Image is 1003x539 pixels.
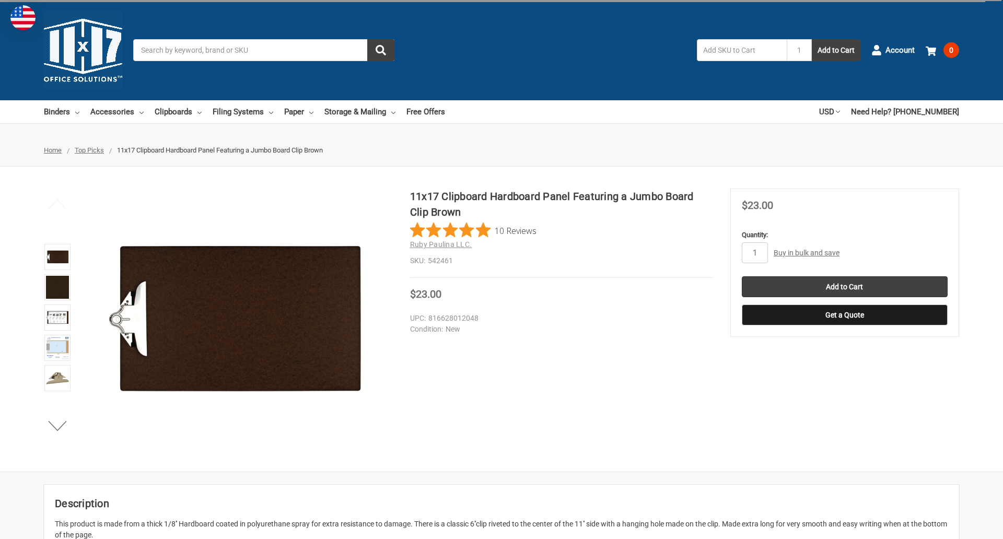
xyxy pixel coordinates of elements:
a: Paper [284,100,313,123]
a: Buy in bulk and save [774,249,839,257]
img: 11x17 Clipboard Hardboard Panel Featuring a Jumbo Board Clip Brown [46,276,69,299]
h1: 11x17 Clipboard Hardboard Panel Featuring a Jumbo Board Clip Brown [410,189,713,220]
a: Storage & Mailing [324,100,395,123]
img: 11x17 Clipboard Hardboard Panel Featuring a Jumbo Board Clip Brown [46,336,69,359]
a: Top Picks [75,146,104,154]
a: USD [819,100,840,123]
dt: SKU: [410,255,425,266]
input: Add to Cart [742,276,948,297]
a: Home [44,146,62,154]
img: 11x17 Clipboard Hardboard Panel Featuring a Jumbo Board Clip Brown [106,189,367,450]
button: Add to Cart [812,39,860,61]
span: $23.00 [410,288,441,300]
img: 11x17.com [44,11,122,89]
img: 11x17 Clipboard Hardboard Panel Featuring a Jumbo Board Clip Brown [46,367,69,390]
span: $23.00 [742,199,773,212]
span: 0 [943,42,959,58]
img: 11x17 Clipboard (542110) [46,306,69,329]
span: Account [885,44,915,56]
input: Add SKU to Cart [697,39,787,61]
a: Binders [44,100,79,123]
span: 10 Reviews [495,222,537,238]
h2: Description [55,496,948,511]
button: Rated 4.8 out of 5 stars from 10 reviews. Jump to reviews. [410,222,537,238]
button: Previous [42,194,74,215]
a: Account [871,37,915,64]
dt: Condition: [410,324,443,335]
dt: UPC: [410,313,426,324]
iframe: Google Customer Reviews [917,511,1003,539]
input: Search by keyword, brand or SKU [133,39,394,61]
a: Need Help? [PHONE_NUMBER] [851,100,959,123]
label: Quantity: [742,230,948,240]
a: Accessories [90,100,144,123]
a: Filing Systems [213,100,273,123]
img: 11x17 Clipboard Hardboard Panel Featuring a Jumbo Board Clip Brown [46,245,69,268]
a: 0 [926,37,959,64]
button: Next [42,415,74,436]
span: 11x17 Clipboard Hardboard Panel Featuring a Jumbo Board Clip Brown [117,146,323,154]
dd: New [410,324,708,335]
dd: 542461 [410,255,713,266]
img: duty and tax information for United States [10,5,36,30]
a: Ruby Paulina LLC. [410,240,472,249]
a: Clipboards [155,100,202,123]
button: Get a Quote [742,304,948,325]
dd: 816628012048 [410,313,708,324]
a: Free Offers [406,100,445,123]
